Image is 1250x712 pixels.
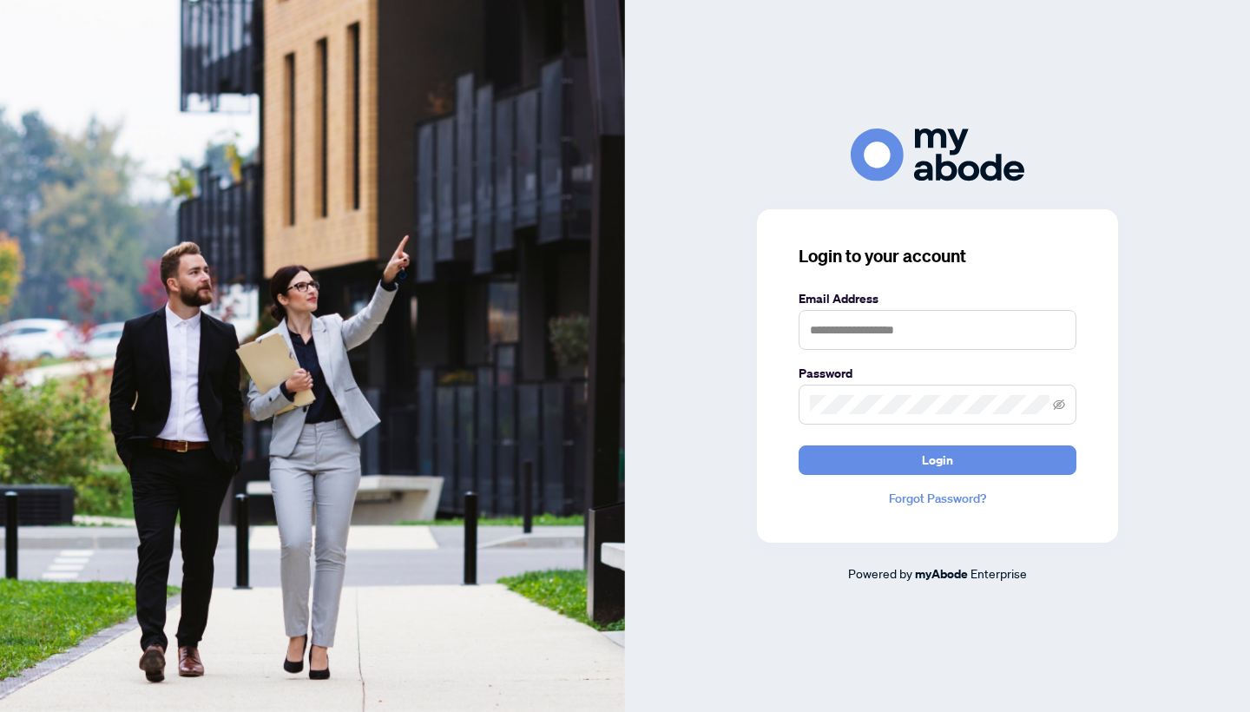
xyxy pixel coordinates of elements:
label: Password [799,364,1076,383]
span: Enterprise [970,565,1027,581]
span: eye-invisible [1053,399,1065,411]
label: Email Address [799,289,1076,308]
span: Powered by [848,565,912,581]
span: Login [922,446,953,474]
h3: Login to your account [799,244,1076,268]
img: ma-logo [851,129,1024,181]
a: Forgot Password? [799,489,1076,508]
button: Login [799,445,1076,475]
a: myAbode [915,564,968,583]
